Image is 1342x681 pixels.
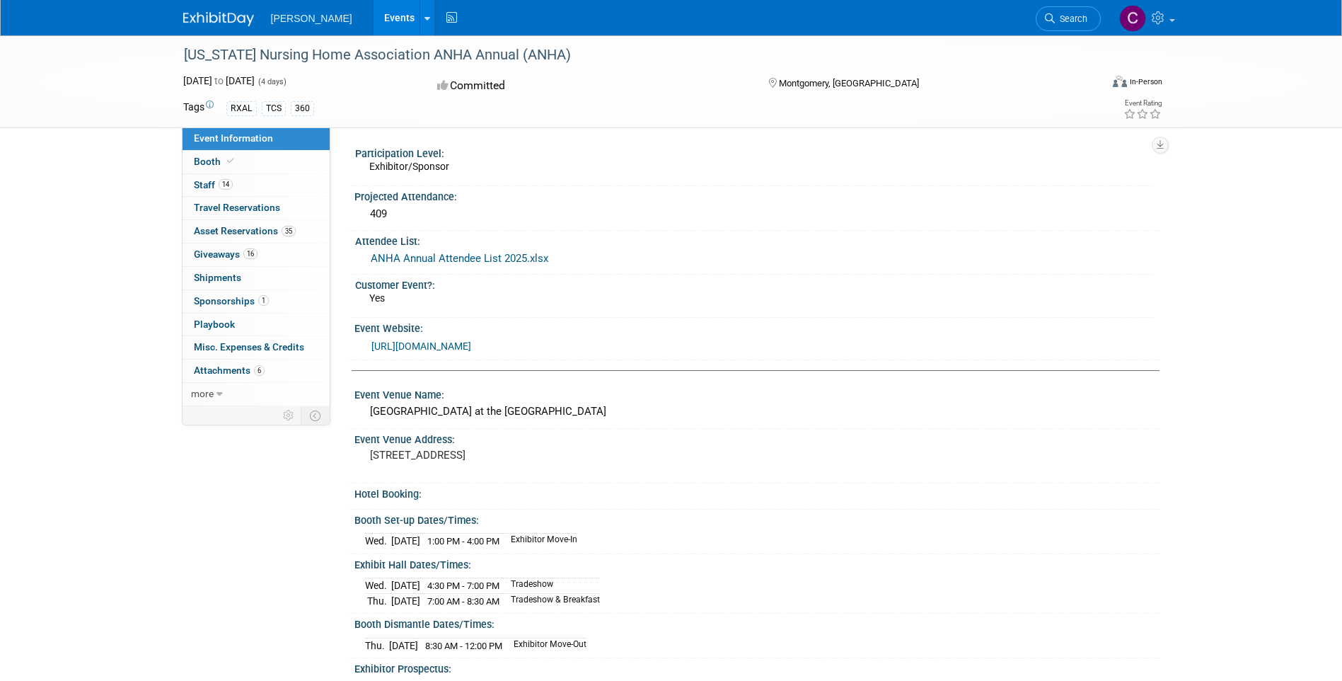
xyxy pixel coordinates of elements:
i: Booth reservation complete [227,157,234,165]
td: [DATE] [389,638,418,653]
span: 6 [254,365,265,376]
div: Participation Level: [355,143,1153,161]
div: Booth Dismantle Dates/Times: [354,614,1159,631]
span: Exhibitor/Sponsor [369,161,449,172]
div: Event Venue Name: [354,384,1159,402]
div: [US_STATE] Nursing Home Association ANHA Annual (ANHA) [179,42,1080,68]
div: Event Website: [354,318,1159,336]
div: Exhibitor Prospectus: [354,658,1159,676]
span: Sponsorships [194,295,269,307]
a: Playbook [183,314,330,336]
span: (4 days) [257,77,287,86]
div: Customer Event?: [355,275,1153,292]
a: Booth [183,151,330,173]
span: Event Information [194,132,273,144]
a: more [183,383,330,406]
div: TCS [262,101,286,116]
div: In-Person [1129,76,1162,87]
span: 1:00 PM - 4:00 PM [427,536,499,546]
span: to [212,75,226,86]
div: Event Venue Address: [354,429,1159,447]
a: ANHA Annual Attendee List 2025.xlsx [371,252,548,265]
a: Event Information [183,127,330,150]
a: Travel Reservations [183,197,330,219]
span: 16 [243,248,258,259]
a: Sponsorships1 [183,290,330,313]
span: [DATE] [DATE] [183,75,255,86]
a: Shipments [183,267,330,290]
span: 35 [282,226,296,236]
span: Staff [194,179,233,190]
td: Tags [183,100,214,116]
div: Event Rating [1123,100,1162,107]
pre: [STREET_ADDRESS] [370,449,674,462]
td: [DATE] [391,534,420,549]
a: Attachments6 [183,360,330,382]
span: Attachments [194,365,265,376]
td: Toggle Event Tabs [301,406,330,425]
img: ExhibitDay [183,12,254,26]
a: Misc. Expenses & Credits [183,336,330,359]
span: Montgomery, [GEOGRAPHIC_DATA] [779,78,919,88]
img: Cole Stewart [1119,5,1146,32]
div: 409 [365,203,1149,225]
a: Giveaways16 [183,244,330,266]
div: RXAL [226,101,257,116]
span: Shipments [194,272,241,283]
span: more [191,388,214,399]
span: 1 [258,295,269,306]
div: Booth Set-up Dates/Times: [354,510,1159,527]
a: [URL][DOMAIN_NAME] [371,340,471,352]
span: Asset Reservations [194,225,296,236]
td: Thu. [365,638,389,653]
td: Exhibitor Move-In [502,534,577,549]
div: 360 [291,101,314,116]
td: Thu. [365,593,391,608]
div: Exhibit Hall Dates/Times: [354,554,1159,572]
img: Format-Inperson.png [1113,76,1127,87]
td: Tradeshow [502,578,600,594]
td: Exhibitor Move-Out [505,638,586,653]
div: Event Format [1017,74,1163,95]
td: Personalize Event Tab Strip [277,406,301,425]
td: [DATE] [391,578,420,594]
span: Playbook [194,319,235,330]
div: Committed [433,74,746,98]
div: [GEOGRAPHIC_DATA] at the [GEOGRAPHIC_DATA] [365,401,1149,423]
td: Tradeshow & Breakfast [502,593,600,608]
span: Booth [194,156,237,167]
td: Wed. [365,534,391,549]
span: Travel Reservations [194,202,280,213]
span: 8:30 AM - 12:00 PM [425,641,502,651]
span: 7:00 AM - 8:30 AM [427,596,499,607]
td: [DATE] [391,593,420,608]
td: Wed. [365,578,391,594]
a: Asset Reservations35 [183,220,330,243]
span: Misc. Expenses & Credits [194,341,304,353]
a: Staff14 [183,174,330,197]
span: Yes [369,292,385,304]
span: 14 [219,179,233,190]
span: 4:30 PM - 7:00 PM [427,580,499,591]
div: Hotel Booking: [354,483,1159,501]
div: Attendee List: [355,231,1153,248]
span: Giveaways [194,248,258,260]
div: Projected Attendance: [354,186,1159,204]
a: Search [1036,6,1101,31]
span: [PERSON_NAME] [271,13,352,24]
span: Search [1055,13,1087,24]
